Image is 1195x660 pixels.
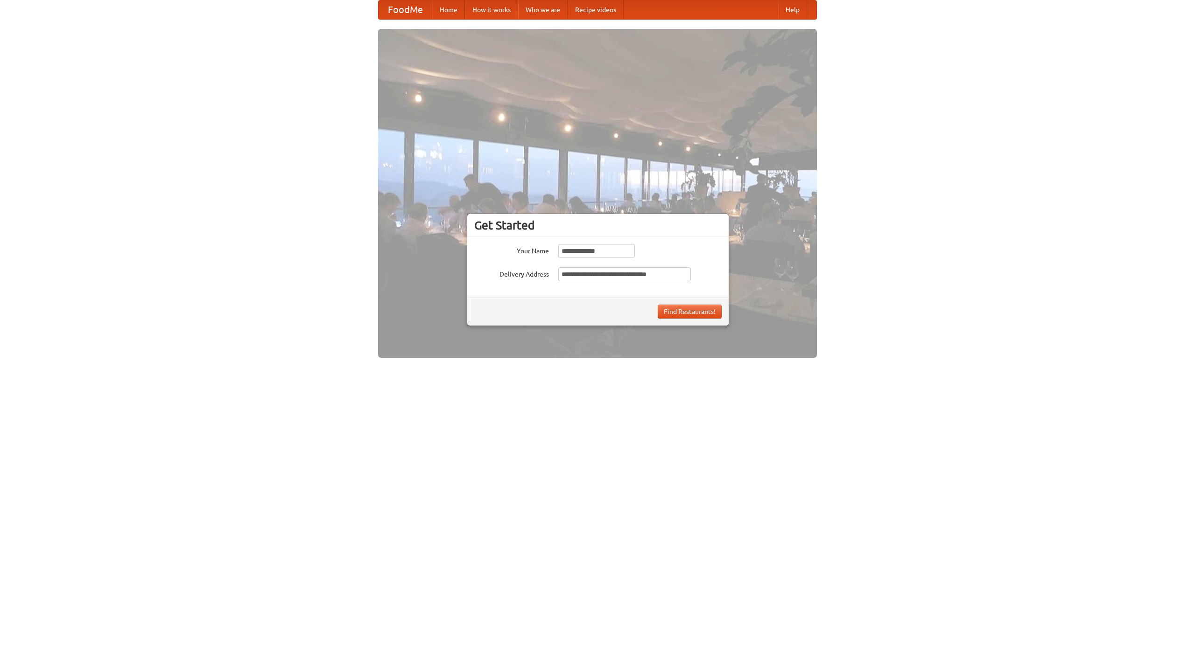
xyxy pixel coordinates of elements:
button: Find Restaurants! [658,305,722,319]
a: How it works [465,0,518,19]
label: Delivery Address [474,267,549,279]
a: Who we are [518,0,568,19]
a: Recipe videos [568,0,624,19]
a: FoodMe [379,0,432,19]
label: Your Name [474,244,549,256]
a: Help [778,0,807,19]
a: Home [432,0,465,19]
h3: Get Started [474,218,722,232]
